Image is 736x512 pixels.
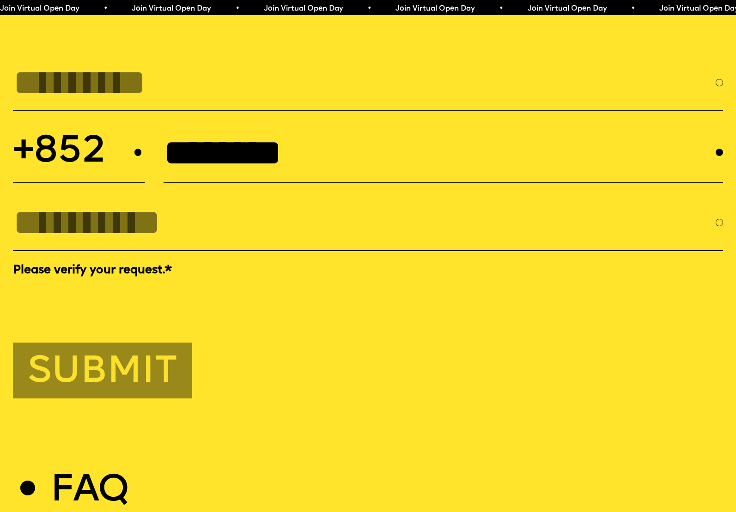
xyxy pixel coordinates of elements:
span: • [235,5,239,12]
span: • [103,5,108,12]
button: Submit [13,343,193,399]
span: • [499,5,503,12]
iframe: reCAPTCHA [13,281,153,317]
span: • [367,5,371,12]
label: Please verify your request. [13,262,724,278]
span: • [631,5,635,12]
h2: Faq [50,475,128,507]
